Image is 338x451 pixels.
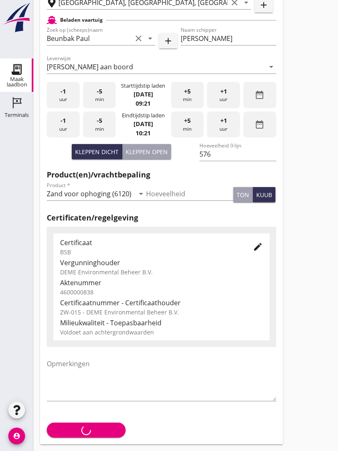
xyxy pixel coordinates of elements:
div: min [171,111,204,138]
div: uur [207,82,240,108]
i: date_range [255,90,265,100]
div: Starttijdstip laden [121,82,165,90]
div: min [83,111,116,138]
div: Certificaatnummer - Certificaathouder [60,298,263,308]
div: min [83,82,116,108]
div: DEME Environmental Beheer B.V. [60,268,263,276]
div: Aktenummer [60,278,263,288]
h2: Certificaten/regelgeving [47,212,276,223]
i: add [163,36,173,46]
button: kuub [253,187,275,202]
i: edit [253,242,263,252]
div: Certificaat [60,238,240,248]
span: -1 [61,87,66,96]
span: +1 [220,87,227,96]
div: Milieukwaliteit - Toepasbaarheid [60,318,263,328]
div: ton [237,190,249,199]
h2: Product(en)/vrachtbepaling [47,169,276,180]
i: arrow_drop_down [145,33,155,43]
i: date_range [255,119,265,129]
strong: 10:21 [136,129,151,137]
div: [PERSON_NAME] aan boord [47,63,133,71]
input: Hoeveelheid [146,187,234,200]
strong: 09:21 [136,99,151,107]
span: -5 [97,87,102,96]
div: uur [207,111,240,138]
div: ZW-015 - DEME Environmental Beheer B.V. [60,308,263,317]
input: Product * [47,187,134,200]
img: logo-small.a267ee39.svg [2,2,32,33]
div: Kleppen dicht [75,147,119,156]
span: +5 [184,87,191,96]
span: +1 [220,116,227,125]
div: BSB [60,248,240,256]
div: Terminals [5,112,29,118]
textarea: Opmerkingen [47,357,276,401]
div: 4600000838 [60,288,263,296]
div: Kleppen open [126,147,168,156]
h2: Beladen vaartuig [60,16,103,24]
div: Eindtijdstip laden [122,111,165,119]
button: ton [233,187,253,202]
i: clear [134,33,144,43]
strong: [DATE] [134,90,153,98]
div: Vergunninghouder [60,258,263,268]
div: uur [47,111,80,138]
span: -1 [61,116,66,125]
div: Voldoet aan achtergrondwaarden [60,328,263,337]
span: -5 [97,116,102,125]
input: Hoeveelheid 0-lijn [199,147,276,161]
span: +5 [184,116,191,125]
i: arrow_drop_down [266,62,276,72]
i: arrow_drop_down [136,189,146,199]
button: Kleppen dicht [72,144,122,159]
div: uur [47,82,80,108]
div: kuub [256,190,272,199]
input: Zoek op (scheeps)naam [47,32,132,45]
input: Naam schipper [181,32,276,45]
button: Kleppen open [122,144,171,159]
div: min [171,82,204,108]
i: account_circle [8,428,25,444]
strong: [DATE] [134,120,153,128]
